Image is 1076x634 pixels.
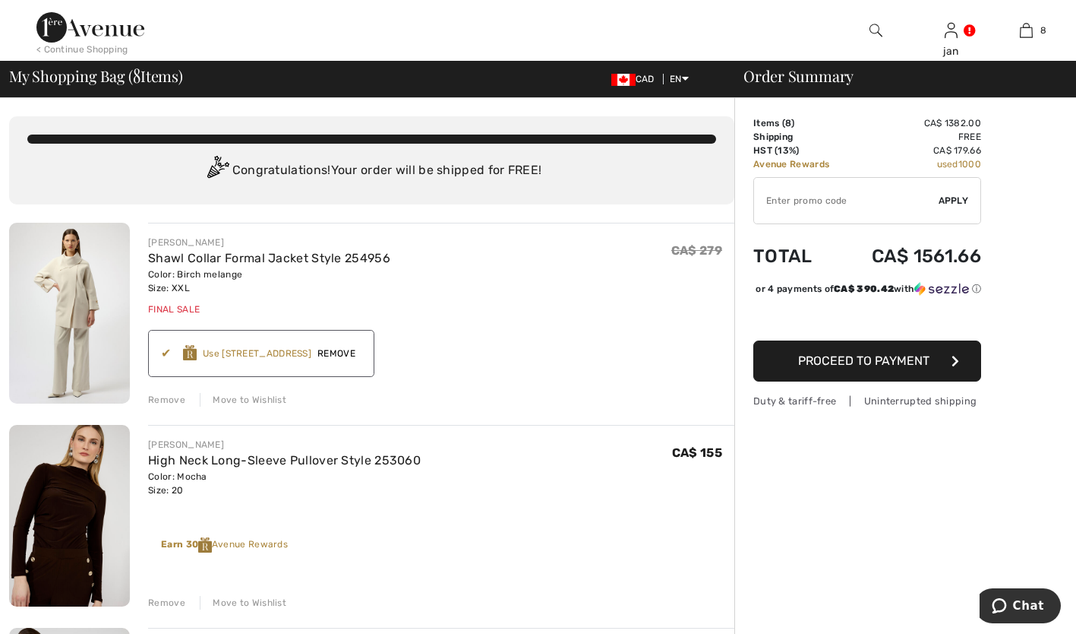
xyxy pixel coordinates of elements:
[611,74,661,84] span: CAD
[148,393,185,407] div: Remove
[785,118,791,128] span: 8
[670,74,689,84] span: EN
[611,74,636,86] img: Canadian Dollar
[202,156,232,186] img: Congratulation2.svg
[945,23,958,37] a: Sign In
[148,453,421,468] a: High Neck Long-Sleeve Pullover Style 253060
[161,539,212,550] strong: Earn 30
[148,596,185,610] div: Remove
[834,284,894,294] span: CA$ 390.42
[671,243,722,258] span: CA$ 279
[980,588,1061,626] iframe: Opens a widget where you can chat to one of our agents
[847,230,981,282] td: CA$ 1561.66
[753,157,847,171] td: Avenue Rewards
[36,43,128,56] div: < Continue Shopping
[200,393,286,407] div: Move to Wishlist
[9,68,183,84] span: My Shopping Bag ( Items)
[198,537,212,553] img: Reward-Logo.svg
[148,251,390,265] a: Shawl Collar Formal Jacket Style 254956
[161,537,288,553] div: Avenue Rewards
[847,144,981,157] td: CA$ 179.66
[753,116,847,130] td: Items ( )
[148,268,390,295] div: Color: Birch melange Size: XXL
[9,223,130,404] img: Shawl Collar Formal Jacket Style 254956
[1040,24,1046,37] span: 8
[753,130,847,144] td: Shipping
[847,130,981,144] td: Free
[945,21,958,40] img: My Info
[148,236,390,249] div: [PERSON_NAME]
[1020,21,1033,40] img: My Bag
[798,353,929,368] span: Proceed to Payment
[148,470,421,497] div: Color: Mocha Size: 20
[753,144,847,157] td: HST (13%)
[914,43,988,59] div: jan
[9,425,130,607] img: High Neck Long-Sleeve Pullover Style 253060
[958,159,981,170] span: 1000
[203,347,311,360] div: Use [STREET_ADDRESS]
[148,438,421,452] div: [PERSON_NAME]
[148,303,390,316] div: Final Sale
[753,282,981,301] div: or 4 payments ofCA$ 390.42withSezzle Click to learn more about Sezzle
[869,21,882,40] img: search the website
[133,65,140,84] span: 8
[161,344,183,363] div: ✔
[725,68,1067,84] div: Order Summary
[183,345,197,360] img: Reward-Logo.svg
[847,157,981,171] td: used
[311,347,361,360] span: Remove
[36,12,144,43] img: 1ère Avenue
[939,194,969,208] span: Apply
[914,282,969,296] img: Sezzle
[754,178,939,223] input: Promo code
[753,230,847,282] td: Total
[847,116,981,130] td: CA$ 1382.00
[200,596,286,610] div: Move to Wishlist
[753,301,981,335] iframe: PayPal-paypal
[753,341,981,382] button: Proceed to Payment
[753,394,981,408] div: Duty & tariff-free | Uninterrupted shipping
[989,21,1063,40] a: 8
[27,156,716,186] div: Congratulations! Your order will be shipped for FREE!
[756,282,981,296] div: or 4 payments of with
[672,445,722,460] span: CA$ 155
